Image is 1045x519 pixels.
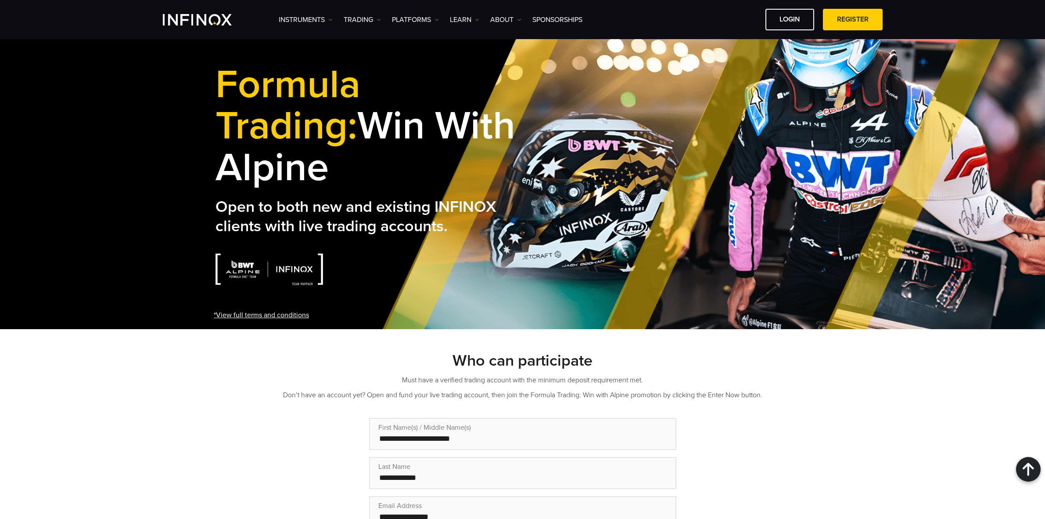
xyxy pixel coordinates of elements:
[215,61,515,192] strong: Win with Alpine
[215,375,830,385] p: Must have a verified trading account with the minimum deposit requirement met.
[765,9,814,30] a: LOGIN
[532,15,582,25] a: SPONSORSHIPS
[452,351,593,370] strong: Who can participate
[392,15,439,25] a: PLATFORMS
[344,15,381,25] a: TRADING
[214,310,309,320] a: *View full terms and conditions
[163,14,252,25] a: INFINOX Logo
[279,15,333,25] a: Instruments
[823,9,883,30] a: REGISTER
[450,15,479,25] a: Learn
[215,197,496,236] strong: Open to both new and existing INFINOX clients with live trading accounts.
[215,61,360,150] span: Formula Trading:
[215,390,830,400] p: Don’t have an account yet? Open and fund your live trading account, then join the Formula Trading...
[490,15,521,25] a: ABOUT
